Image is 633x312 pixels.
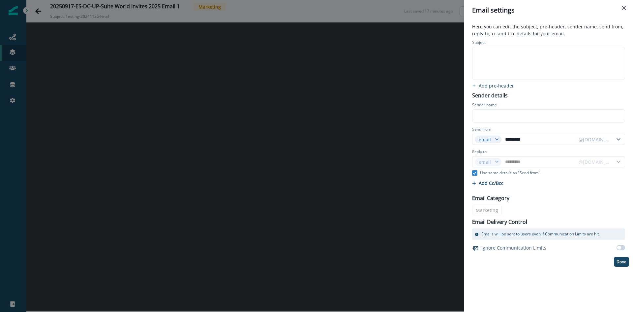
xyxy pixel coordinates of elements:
[472,102,497,109] p: Sender name
[614,257,629,267] button: Done
[472,218,527,226] p: Email Delivery Control
[472,180,503,186] button: Add Cc/Bcc
[468,83,518,89] button: add preheader
[480,170,540,176] p: Use same details as "Send from"
[472,5,625,15] div: Email settings
[481,244,546,251] p: Ignore Communication Limits
[468,23,629,38] p: Here you can edit the subject, pre-header, sender name, send from, reply-to, cc and bcc details f...
[579,136,610,143] div: @[DOMAIN_NAME]
[479,136,492,143] div: email
[472,40,486,47] p: Subject
[472,149,487,155] label: Reply to
[617,260,626,264] p: Done
[481,231,600,237] p: Emails will be sent to users even if Communication Limits are hit.
[618,3,629,13] button: Close
[479,83,514,89] p: Add pre-header
[472,194,509,202] p: Email Category
[472,126,491,132] label: Send from
[468,90,512,99] p: Sender details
